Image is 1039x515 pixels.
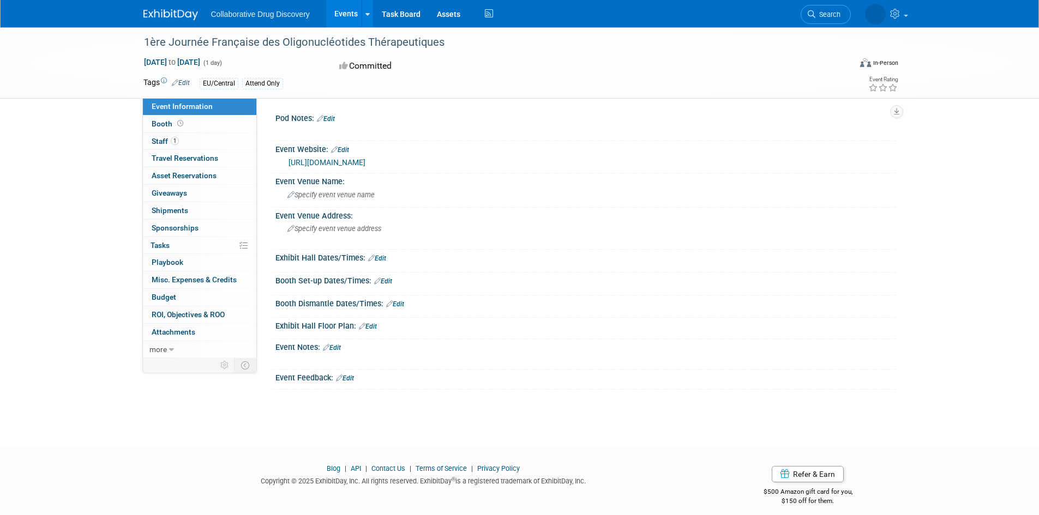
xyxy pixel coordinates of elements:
sup: ® [452,476,455,482]
a: Sponsorships [143,220,256,237]
a: Edit [336,374,354,382]
div: Event Feedback: [275,369,896,384]
img: Format-Inperson.png [860,58,871,67]
td: Personalize Event Tab Strip [215,358,235,372]
a: Edit [317,115,335,123]
a: Misc. Expenses & Credits [143,271,256,288]
a: Travel Reservations [143,150,256,167]
span: Search [815,10,840,19]
a: Booth [143,116,256,132]
a: Budget [143,289,256,306]
div: Event Notes: [275,339,896,353]
div: Exhibit Hall Floor Plan: [275,318,896,332]
a: Playbook [143,254,256,271]
span: Booth [152,119,185,128]
div: $150 off for them. [720,496,896,506]
span: Sponsorships [152,223,199,232]
span: | [342,464,349,472]
a: Asset Reservations [143,167,256,184]
a: Edit [386,300,404,308]
div: Event Format [786,57,899,73]
a: Attachments [143,324,256,341]
a: Terms of Service [416,464,467,472]
div: Event Venue Address: [275,208,896,221]
img: Mark Harding [865,4,886,25]
span: Tasks [151,241,170,250]
span: 1 [171,137,179,145]
div: Booth Set-up Dates/Times: [275,272,896,287]
span: Shipments [152,206,188,215]
span: | [469,464,476,472]
div: Exhibit Hall Dates/Times: [275,250,896,264]
a: Tasks [143,237,256,254]
div: Pod Notes: [275,110,896,124]
a: Staff1 [143,133,256,150]
div: 1ère Journée Française des Oligonucléotides Thérapeutiques [140,33,834,52]
a: Giveaways [143,185,256,202]
div: Booth Dismantle Dates/Times: [275,295,896,310]
div: Committed [336,57,577,76]
span: | [407,464,414,472]
a: Privacy Policy [477,464,520,472]
td: Tags [143,77,190,89]
span: Booth not reserved yet [175,119,185,128]
span: | [363,464,370,472]
a: Edit [331,146,349,154]
a: [URL][DOMAIN_NAME] [289,158,365,167]
div: Event Rating [868,77,898,82]
div: $500 Amazon gift card for you, [720,480,896,505]
span: (1 day) [202,59,222,66]
a: Edit [359,323,377,330]
div: Attend Only [242,78,283,89]
span: Asset Reservations [152,171,217,180]
a: Contact Us [371,464,405,472]
a: Blog [327,464,340,472]
div: EU/Central [200,78,238,89]
span: Collaborative Drug Discovery [211,10,310,19]
span: more [149,345,167,354]
span: Staff [152,137,179,146]
span: Specify event venue name [287,191,375,199]
a: Search [801,5,851,24]
span: Budget [152,293,176,301]
img: ExhibitDay [143,9,198,20]
span: Misc. Expenses & Credits [152,275,237,284]
a: API [351,464,361,472]
span: Event Information [152,102,213,111]
div: Event Venue Name: [275,173,896,187]
a: Shipments [143,202,256,219]
span: Travel Reservations [152,154,218,162]
span: Specify event venue address [287,225,381,233]
span: [DATE] [DATE] [143,57,201,67]
a: Edit [374,277,392,285]
a: more [143,341,256,358]
div: Event Website: [275,141,896,155]
span: Playbook [152,258,183,266]
span: ROI, Objectives & ROO [152,310,225,319]
div: Copyright © 2025 ExhibitDay, Inc. All rights reserved. ExhibitDay is a registered trademark of Ex... [143,474,704,486]
span: to [167,58,177,66]
div: In-Person [873,59,898,67]
a: Event Information [143,98,256,115]
td: Toggle Event Tabs [234,358,256,372]
a: ROI, Objectives & ROO [143,306,256,323]
a: Edit [323,344,341,352]
a: Refer & Earn [772,466,844,482]
a: Edit [368,255,386,262]
a: Edit [172,79,190,87]
span: Giveaways [152,189,187,197]
span: Attachments [152,328,195,336]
